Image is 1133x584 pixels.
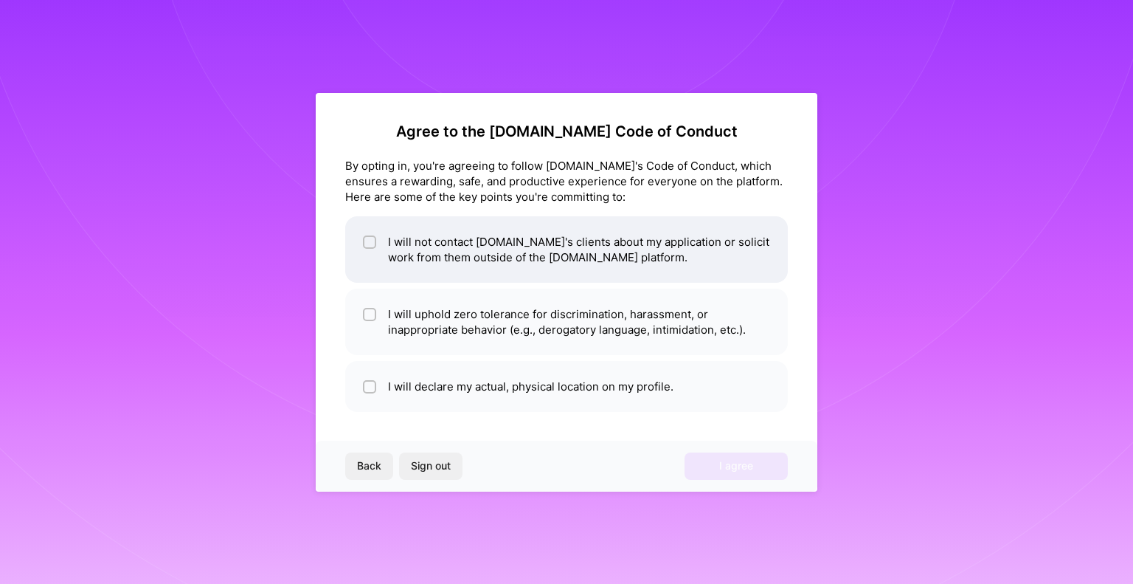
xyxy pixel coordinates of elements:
span: Sign out [411,458,451,473]
button: Sign out [399,453,462,479]
li: I will declare my actual, physical location on my profile. [345,361,788,412]
h2: Agree to the [DOMAIN_NAME] Code of Conduct [345,123,788,140]
span: Back [357,458,381,473]
li: I will not contact [DOMAIN_NAME]'s clients about my application or solicit work from them outside... [345,216,788,283]
button: Back [345,453,393,479]
div: By opting in, you're agreeing to follow [DOMAIN_NAME]'s Code of Conduct, which ensures a rewardin... [345,158,788,205]
li: I will uphold zero tolerance for discrimination, harassment, or inappropriate behavior (e.g., der... [345,289,788,355]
